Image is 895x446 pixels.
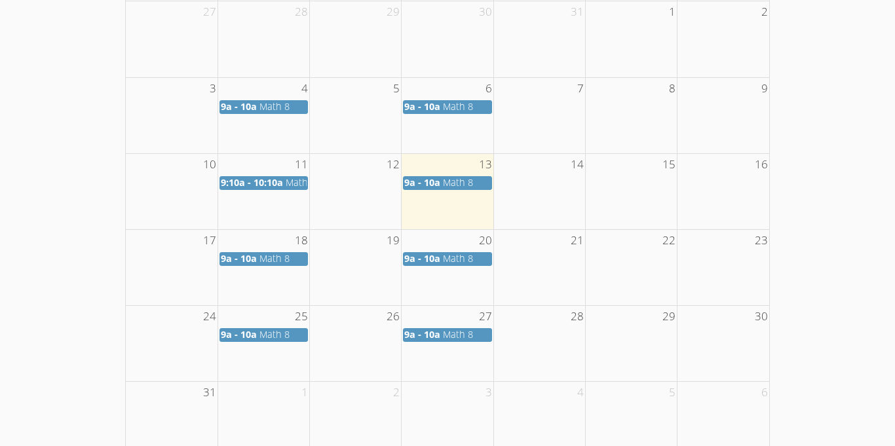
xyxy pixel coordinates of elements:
span: 23 [753,230,769,251]
span: 9a - 10a [404,100,440,113]
span: 8 [668,78,677,100]
span: 22 [661,230,677,251]
a: 9a - 10a Math 8 [403,328,491,342]
span: 14 [569,154,585,176]
span: 5 [668,382,677,403]
span: 13 [478,154,493,176]
span: 1 [668,1,677,23]
span: 27 [478,306,493,327]
span: 18 [294,230,309,251]
span: 4 [576,382,585,403]
span: 29 [385,1,401,23]
span: 11 [294,154,309,176]
span: 31 [569,1,585,23]
span: 26 [385,306,401,327]
a: 9a - 10a Math 8 [219,328,308,342]
a: 9a - 10a Math 8 [403,176,491,190]
span: 9a - 10a [404,176,440,189]
span: Math 8 [443,100,473,113]
span: 6 [760,382,769,403]
span: 15 [661,154,677,176]
span: Math 8 [286,176,316,189]
span: Math 8 [259,252,290,265]
span: 28 [569,306,585,327]
span: Math 8 [443,252,473,265]
span: 20 [478,230,493,251]
span: 9a - 10a [221,252,257,265]
span: 3 [208,78,218,100]
span: 5 [392,78,401,100]
span: 9a - 10a [221,328,257,341]
span: 6 [484,78,493,100]
a: 9a - 10a Math 8 [219,252,308,266]
span: Math 8 [259,328,290,341]
a: 9a - 10a Math 8 [403,100,491,114]
span: 29 [661,306,677,327]
span: 31 [202,382,218,403]
span: 12 [385,154,401,176]
span: 25 [294,306,309,327]
span: 28 [294,1,309,23]
span: 16 [753,154,769,176]
span: 21 [569,230,585,251]
span: 9 [760,78,769,100]
span: Math 8 [259,100,290,113]
span: 9a - 10a [404,252,440,265]
span: 9a - 10a [221,100,257,113]
span: 19 [385,230,401,251]
span: 3 [484,382,493,403]
span: 10 [202,154,218,176]
span: 24 [202,306,218,327]
span: 30 [753,306,769,327]
a: 9a - 10a Math 8 [403,252,491,266]
span: 30 [478,1,493,23]
span: 4 [300,78,309,100]
span: 2 [760,1,769,23]
a: 9:10a - 10:10a Math 8 [219,176,308,190]
span: Math 8 [443,176,473,189]
span: 2 [392,382,401,403]
span: 9a - 10a [404,328,440,341]
span: Math 8 [443,328,473,341]
a: 9a - 10a Math 8 [219,100,308,114]
span: 17 [202,230,218,251]
span: 7 [576,78,585,100]
span: 1 [300,382,309,403]
span: 27 [202,1,218,23]
span: 9:10a - 10:10a [221,176,283,189]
